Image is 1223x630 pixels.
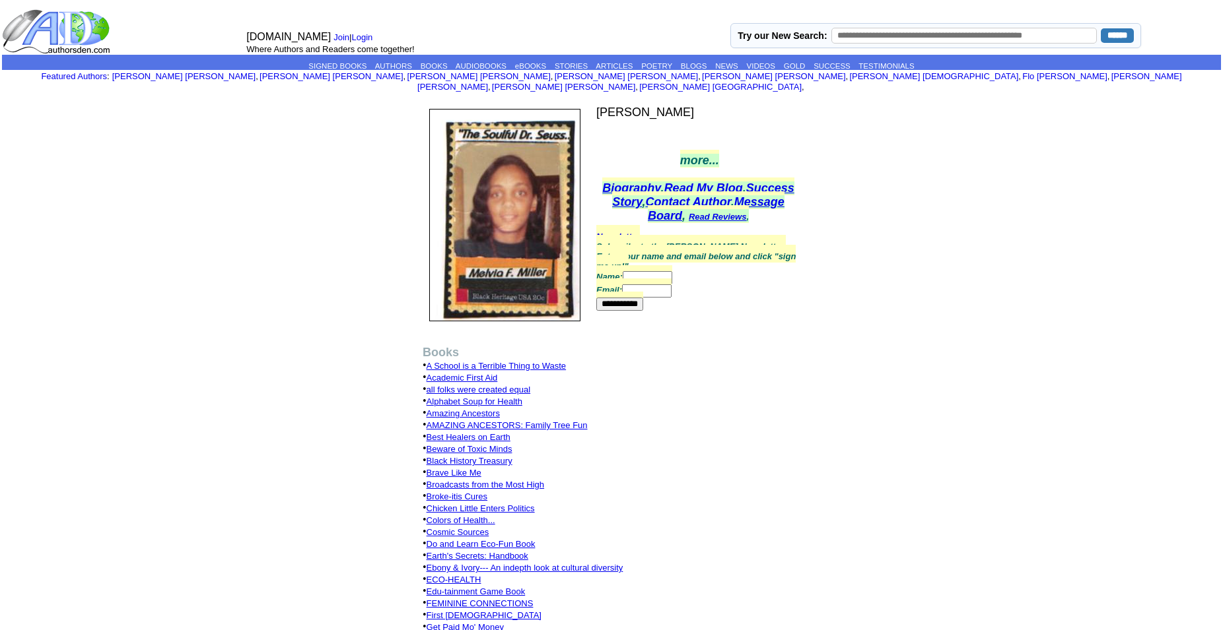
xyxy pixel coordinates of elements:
[427,361,566,371] a: A School is a Terrible Thing to Waste
[515,62,546,70] a: eBOOKS
[427,396,522,406] a: Alphabet Soup for Health
[405,73,407,80] font: i
[427,408,500,418] a: Amazing Ancestors
[427,420,588,430] a: AMAZING ANCESTORS: Family Tree Fun
[1022,71,1107,81] a: Flo [PERSON_NAME]
[555,71,698,81] a: [PERSON_NAME] [PERSON_NAME]
[427,444,512,454] a: Beware of Toxic Minds
[427,503,535,513] a: Chicken Little Enters Politics
[602,154,794,222] font: more... , , , , ,
[260,71,403,81] a: [PERSON_NAME] [PERSON_NAME]
[427,575,481,584] a: ECO-HEALTH
[1109,73,1111,80] font: i
[246,44,414,54] font: Where Authors and Readers come together!
[1021,73,1022,80] font: i
[641,62,672,70] a: POETRY
[848,73,849,80] font: i
[689,212,746,222] a: Read Reviews
[427,373,498,383] a: Academic First Aid
[333,32,349,42] a: Join
[596,106,694,119] font: [PERSON_NAME]
[258,73,260,80] font: i
[491,84,492,91] font: i
[423,346,459,359] b: Books
[427,539,536,549] a: Do and Learn Eco-Fun Book
[427,586,526,596] a: Edu-tainment Game Book
[308,62,367,70] a: SIGNED BOOKS
[41,71,107,81] a: Featured Authors
[645,195,730,208] a: Contact Author
[702,71,845,81] a: [PERSON_NAME] [PERSON_NAME]
[427,456,512,466] a: Black History Treasury
[112,71,1182,92] font: , , , , , , , , , ,
[427,480,544,489] a: Broadcasts from the Most High
[427,551,528,561] a: Earth's Secrets: Handbook
[246,31,331,42] font: [DOMAIN_NAME]
[2,9,113,55] img: logo_ad.gif
[407,71,550,81] a: [PERSON_NAME] [PERSON_NAME]
[648,195,785,222] a: Message Board
[427,610,542,620] a: First [DEMOGRAPHIC_DATA]
[701,73,702,80] font: i
[602,181,660,195] a: Biography
[664,181,743,195] a: Read My Blog
[596,225,640,243] a: Newsletter
[638,84,639,91] font: i
[333,32,377,42] font: |
[427,385,531,394] a: all folks were created equal
[849,71,1018,81] a: [PERSON_NAME] [DEMOGRAPHIC_DATA]
[427,527,489,537] a: Cosmic Sources
[596,62,633,70] a: ARTICLES
[421,62,448,70] a: BOOKS
[456,62,507,70] a: AUDIOBOOKS
[715,62,738,70] a: NEWS
[596,241,796,308] font: Subscribe to the [PERSON_NAME] Newsletter. Enter your name and email below and click "sign me up!...
[784,62,806,70] a: GOLD
[681,62,707,70] a: BLOGS
[804,84,806,91] font: i
[689,212,749,222] font: ,
[612,181,794,208] a: Success Story
[427,598,534,608] a: FEMININE CONNECTIONS
[639,82,802,92] a: [PERSON_NAME] [GEOGRAPHIC_DATA]
[814,62,851,70] a: SUCCESS
[427,468,481,478] a: Brave Like Me
[375,62,412,70] a: AUTHORS
[112,71,256,81] a: [PERSON_NAME] [PERSON_NAME]
[858,62,914,70] a: TESTIMONIALS
[417,71,1182,92] a: [PERSON_NAME] [PERSON_NAME]
[427,432,510,442] a: Best Healers on Earth
[351,32,372,42] a: Login
[429,109,580,321] img: 11804.jpg
[492,82,635,92] a: [PERSON_NAME] [PERSON_NAME]
[427,563,623,573] a: Ebony & Ivory--- An indepth look at cultural diversity
[738,30,827,41] label: Try our New Search:
[596,232,640,241] font: Newsletter
[555,62,588,70] a: STORIES
[747,62,775,70] a: VIDEOS
[427,491,487,501] a: Broke-itis Cures
[427,515,495,525] a: Colors of Health...
[553,73,554,80] font: i
[41,71,109,81] font: :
